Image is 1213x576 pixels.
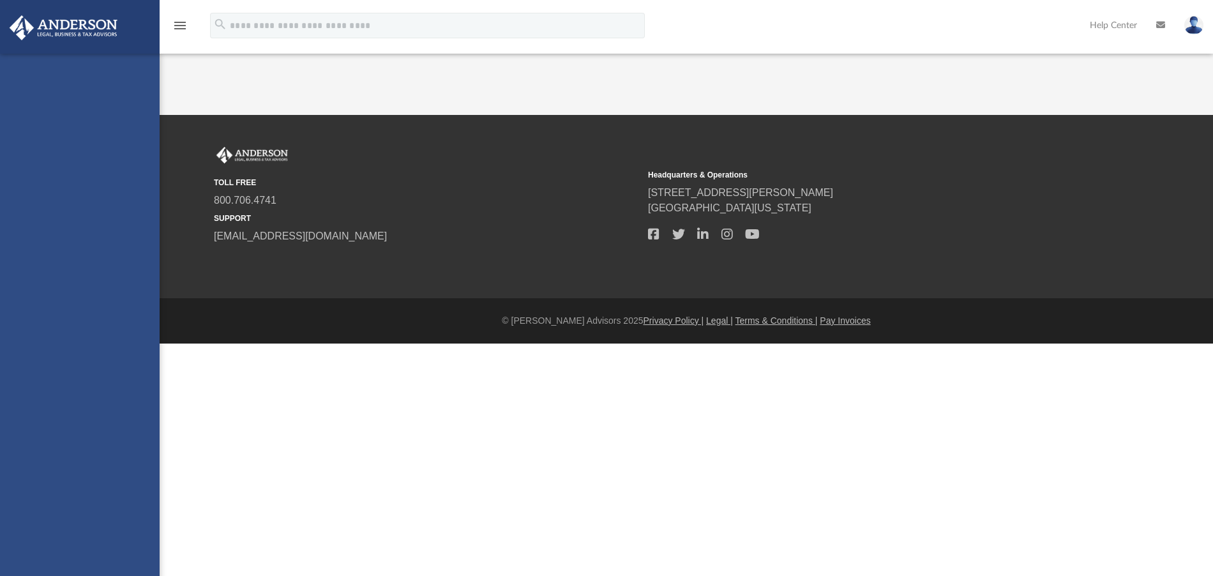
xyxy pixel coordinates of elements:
a: [GEOGRAPHIC_DATA][US_STATE] [648,202,811,213]
small: Headquarters & Operations [648,169,1073,181]
a: Legal | [706,315,733,326]
a: Terms & Conditions | [735,315,818,326]
a: [EMAIL_ADDRESS][DOMAIN_NAME] [214,231,387,241]
small: SUPPORT [214,213,639,224]
i: search [213,17,227,31]
div: © [PERSON_NAME] Advisors 2025 [160,314,1213,328]
img: Anderson Advisors Platinum Portal [214,147,290,163]
small: TOLL FREE [214,177,639,188]
a: Pay Invoices [820,315,870,326]
a: 800.706.4741 [214,195,276,206]
img: User Pic [1184,16,1203,34]
img: Anderson Advisors Platinum Portal [6,15,121,40]
a: menu [172,24,188,33]
a: [STREET_ADDRESS][PERSON_NAME] [648,187,833,198]
i: menu [172,18,188,33]
a: Privacy Policy | [644,315,704,326]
